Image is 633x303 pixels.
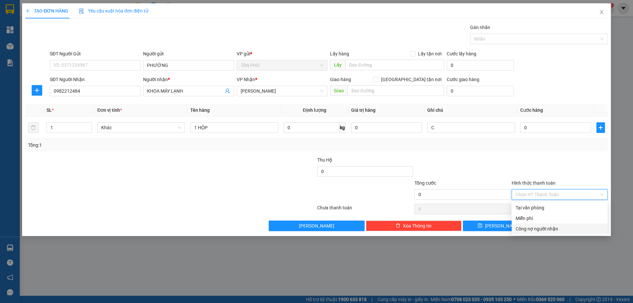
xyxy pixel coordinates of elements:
[366,221,462,231] button: deleteXóa Thông tin
[345,60,444,70] input: Dọc đường
[599,10,604,15] span: close
[237,50,327,57] div: VP gửi
[190,122,278,133] input: VD: Bàn, Ghế
[143,50,234,57] div: Người gửi
[190,107,210,113] span: Tên hàng
[50,76,140,83] div: SĐT Người Nhận
[32,88,42,93] span: plus
[43,41,52,48] span: DĐ:
[403,222,432,229] span: Xóa Thông tin
[316,204,414,216] div: Chưa thanh toán
[143,76,234,83] div: Người nhận
[225,88,230,94] span: user-add
[101,123,181,133] span: Khác
[597,125,605,130] span: plus
[512,180,556,186] label: Hình thức thanh toán
[427,122,515,133] input: Ghi Chú
[317,157,332,163] span: Thu Hộ
[470,25,490,30] label: Gán nhãn
[339,122,346,133] span: kg
[485,222,520,229] span: [PERSON_NAME]
[414,180,436,186] span: Tổng cước
[330,85,347,96] span: Giao
[32,85,42,96] button: plus
[378,76,444,83] span: [GEOGRAPHIC_DATA] tận nơi
[43,6,59,13] span: Nhận:
[447,51,476,56] label: Cước lấy hàng
[28,141,244,149] div: Tổng: 1
[516,204,604,211] div: Tại văn phòng
[237,77,255,82] span: VP Nhận
[330,51,349,56] span: Lấy hàng
[52,38,83,49] span: phú tài
[43,6,96,20] div: [PERSON_NAME]
[447,86,514,96] input: Cước giao hàng
[43,20,96,28] div: A TOÀN
[303,107,326,113] span: Định lượng
[463,221,534,231] button: save[PERSON_NAME]
[396,223,400,228] span: delete
[516,215,604,222] div: Miễn phí
[425,104,518,117] th: Ghi chú
[28,122,39,133] button: delete
[592,3,611,22] button: Close
[520,107,543,113] span: Cước hàng
[330,77,351,82] span: Giao hàng
[50,50,140,57] div: SĐT Người Gửi
[6,6,38,21] div: TÂN PHÚ
[512,224,608,234] div: Cước gửi hàng sẽ được ghi vào công nợ của người nhận
[97,107,122,113] span: Đơn vị tính
[79,8,148,14] span: Yêu cầu xuất hóa đơn điện tử
[351,122,422,133] input: 0
[241,60,323,70] span: TÂN PHÚ
[46,107,52,113] span: SL
[351,107,376,113] span: Giá trị hàng
[6,6,16,13] span: Gửi:
[25,8,68,14] span: TẠO ĐƠN HÀNG
[241,86,323,96] span: TAM QUAN
[25,9,30,13] span: plus
[447,60,514,71] input: Cước lấy hàng
[269,221,365,231] button: [PERSON_NAME]
[478,223,482,228] span: save
[415,50,444,57] span: Lấy tận nơi
[299,222,334,229] span: [PERSON_NAME]
[516,225,604,232] div: Công nợ người nhận
[79,9,84,14] img: icon
[347,85,444,96] input: Dọc đường
[330,60,345,70] span: Lấy
[596,122,605,133] button: plus
[447,77,479,82] label: Cước giao hàng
